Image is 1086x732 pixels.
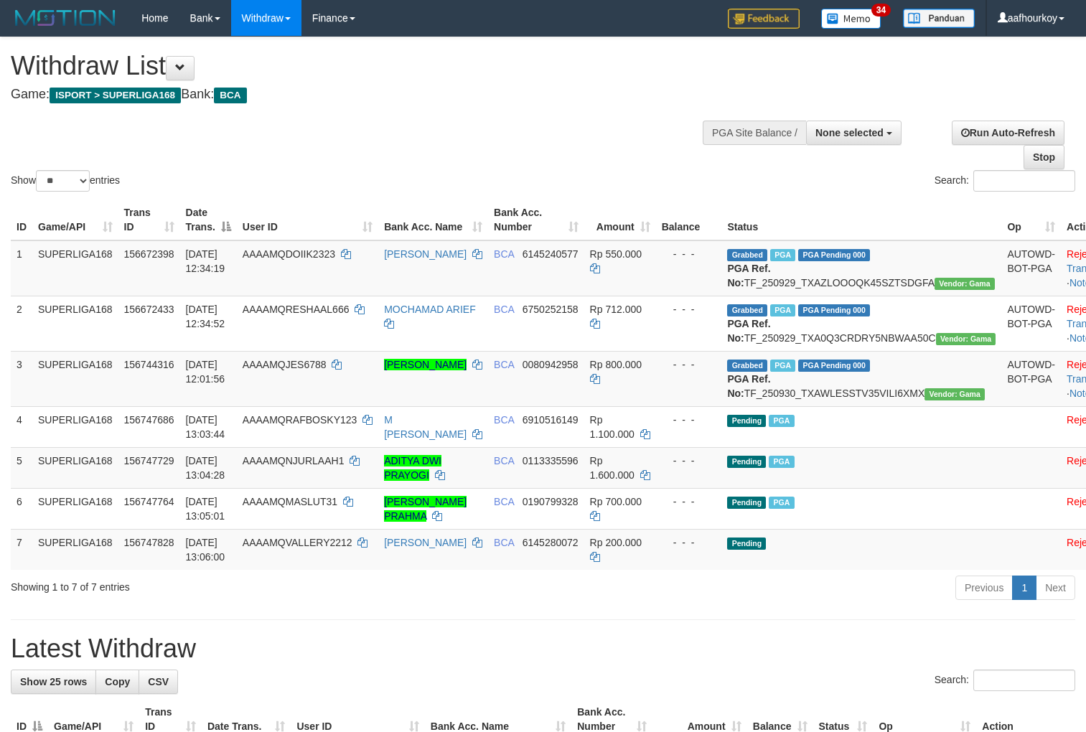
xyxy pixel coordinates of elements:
span: AAAAMQRESHAAL666 [243,304,350,315]
b: PGA Ref. No: [727,373,770,399]
td: AUTOWD-BOT-PGA [1001,351,1061,406]
td: SUPERLIGA168 [32,351,118,406]
div: - - - [662,535,716,550]
span: 156672433 [124,304,174,315]
span: Grabbed [727,360,767,372]
span: Marked by aafsoycanthlai [770,360,795,372]
h1: Latest Withdraw [11,634,1075,663]
span: PGA Pending [798,304,870,316]
span: BCA [494,359,514,370]
span: 156744316 [124,359,174,370]
span: Rp 712.000 [590,304,642,315]
div: Showing 1 to 7 of 7 entries [11,574,441,594]
span: Pending [727,456,766,468]
span: BCA [494,414,514,426]
label: Show entries [11,170,120,192]
span: AAAAMQNJURLAAH1 [243,455,345,466]
th: Trans ID: activate to sort column ascending [118,200,180,240]
th: Status [721,200,1001,240]
span: Rp 550.000 [590,248,642,260]
span: [DATE] 13:03:44 [186,414,225,440]
a: MOCHAMAD ARIEF [384,304,476,315]
span: Marked by aafsoycanthlai [770,304,795,316]
a: [PERSON_NAME] [384,537,467,548]
td: SUPERLIGA168 [32,447,118,488]
td: 1 [11,240,32,296]
img: panduan.png [903,9,975,28]
span: Pending [727,538,766,550]
label: Search: [935,170,1075,192]
div: - - - [662,357,716,372]
th: ID [11,200,32,240]
span: Copy 6750252158 to clipboard [523,304,579,315]
span: Rp 800.000 [590,359,642,370]
span: CSV [148,676,169,688]
span: [DATE] 12:34:52 [186,304,225,329]
span: Marked by aafsoycanthlai [769,456,794,468]
span: Marked by aafsoycanthlai [769,415,794,427]
span: Rp 1.100.000 [590,414,635,440]
div: - - - [662,413,716,427]
span: 156747828 [124,537,174,548]
a: Copy [95,670,139,694]
a: [PERSON_NAME] [384,248,467,260]
span: [DATE] 13:05:01 [186,496,225,522]
span: BCA [494,455,514,466]
input: Search: [973,170,1075,192]
th: Date Trans.: activate to sort column descending [180,200,237,240]
span: Grabbed [727,249,767,261]
span: [DATE] 12:34:19 [186,248,225,274]
div: - - - [662,494,716,509]
span: BCA [494,248,514,260]
td: SUPERLIGA168 [32,406,118,447]
span: 156672398 [124,248,174,260]
b: PGA Ref. No: [727,318,770,344]
td: SUPERLIGA168 [32,240,118,296]
span: Copy 0080942958 to clipboard [523,359,579,370]
td: 6 [11,488,32,529]
h1: Withdraw List [11,52,710,80]
th: Amount: activate to sort column ascending [584,200,656,240]
span: BCA [214,88,246,103]
th: User ID: activate to sort column ascending [237,200,378,240]
span: AAAAMQJES6788 [243,359,327,370]
td: 3 [11,351,32,406]
span: Rp 700.000 [590,496,642,507]
span: BCA [494,537,514,548]
a: Show 25 rows [11,670,96,694]
img: MOTION_logo.png [11,7,120,29]
span: AAAAMQRAFBOSKY123 [243,414,357,426]
th: Game/API: activate to sort column ascending [32,200,118,240]
th: Bank Acc. Name: activate to sort column ascending [378,200,488,240]
span: Copy 6910516149 to clipboard [523,414,579,426]
td: 2 [11,296,32,351]
th: Op: activate to sort column ascending [1001,200,1061,240]
a: Run Auto-Refresh [952,121,1064,145]
span: Grabbed [727,304,767,316]
span: 34 [871,4,891,17]
span: AAAAMQMASLUT31 [243,496,337,507]
a: Previous [955,576,1013,600]
a: M [PERSON_NAME] [384,414,467,440]
span: Marked by aafsoycanthlai [770,249,795,261]
span: [DATE] 13:04:28 [186,455,225,481]
span: Copy 6145240577 to clipboard [523,248,579,260]
span: ISPORT > SUPERLIGA168 [50,88,181,103]
input: Search: [973,670,1075,691]
h4: Game: Bank: [11,88,710,102]
button: None selected [806,121,902,145]
label: Search: [935,670,1075,691]
span: 156747729 [124,455,174,466]
span: Show 25 rows [20,676,87,688]
span: BCA [494,304,514,315]
span: Pending [727,497,766,509]
div: - - - [662,454,716,468]
div: PGA Site Balance / [703,121,806,145]
span: PGA Pending [798,360,870,372]
td: SUPERLIGA168 [32,296,118,351]
a: [PERSON_NAME] PRAHMA [384,496,467,522]
td: AUTOWD-BOT-PGA [1001,240,1061,296]
a: ADITYA DWI PRAYOGI [384,455,441,481]
span: Rp 200.000 [590,537,642,548]
td: 7 [11,529,32,570]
